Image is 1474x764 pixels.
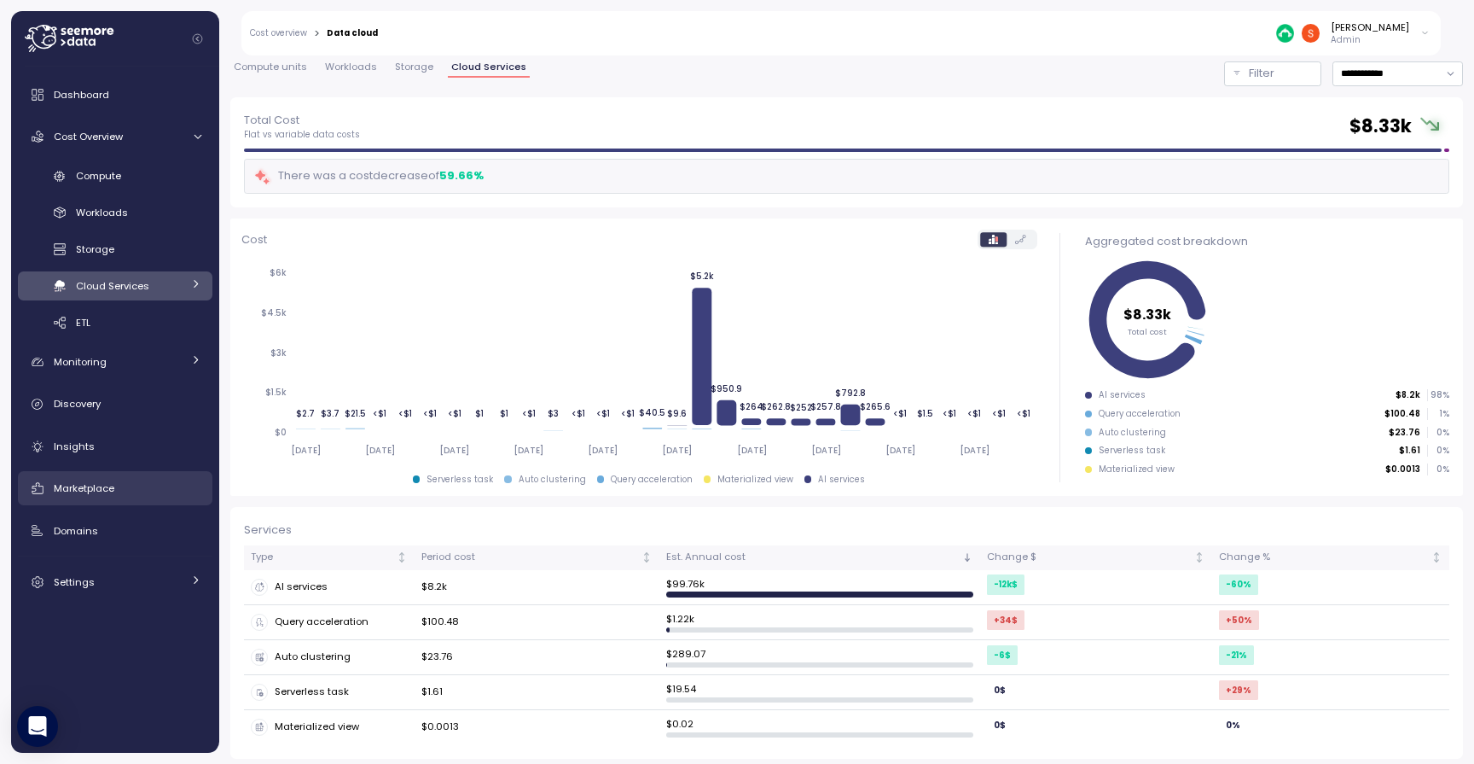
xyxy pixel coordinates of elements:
div: Not sorted [1193,551,1205,563]
div: 0 $ [987,680,1013,700]
span: Workloads [76,206,128,219]
div: Materialized view [717,474,793,486]
td: $1.61 [415,675,659,710]
td: $ 19.54 [659,675,980,710]
td: $23.76 [415,640,659,675]
a: Domains [18,514,212,548]
tspan: [DATE] [810,445,840,456]
div: Serverless task [427,474,493,486]
tspan: Total cost [1129,326,1168,337]
span: ETL [76,316,90,330]
tspan: <$1 [967,409,981,420]
tspan: $4.5k [261,307,287,318]
a: Storage [18,236,212,264]
td: $ 0.02 [659,710,980,744]
p: 98 % [1428,389,1448,401]
div: > [314,28,320,39]
p: $8.2k [1396,389,1420,401]
p: $23.76 [1389,427,1420,439]
div: 0 % [1219,715,1247,735]
div: AI services [818,474,865,486]
div: Not sorted [1430,551,1442,563]
div: 59.66 % [439,167,484,184]
th: Change $Not sorted [980,545,1212,570]
tspan: $792.8 [835,388,866,399]
a: Workloads [18,199,212,227]
div: -60 % [1219,574,1258,594]
tspan: $3.7 [321,408,339,419]
tspan: [DATE] [365,445,395,456]
div: Auto clustering [519,474,586,486]
tspan: <$1 [943,409,956,420]
tspan: $40.5 [639,407,665,418]
td: $100.48 [415,605,659,640]
tspan: $3k [270,347,287,359]
button: Filter [1224,61,1321,86]
tspan: <$1 [595,409,609,420]
div: -6 $ [987,645,1018,665]
tspan: <$1 [620,409,634,420]
tspan: <$1 [521,409,535,420]
div: Aggregated cost breakdown [1085,233,1449,250]
td: $0.0013 [415,710,659,744]
th: Change %Not sorted [1212,545,1449,570]
a: Compute [18,162,212,190]
tspan: [DATE] [514,445,543,456]
div: Services [244,522,1449,539]
div: Open Intercom Messenger [17,706,58,747]
div: Sorted descending [961,551,973,563]
th: TypeNot sorted [244,545,415,570]
tspan: [DATE] [885,445,914,456]
div: AI services [251,579,408,596]
img: 687cba7b7af778e9efcde14e.PNG [1276,24,1294,42]
th: Est. Annual costSorted descending [659,545,980,570]
tspan: $2.7 [296,409,315,420]
span: Marketplace [54,481,114,495]
tspan: $9.6 [667,408,687,419]
p: Total Cost [244,112,360,129]
tspan: $1.5k [265,387,287,398]
a: Marketplace [18,471,212,505]
span: Dashboard [54,88,109,102]
div: -21 % [1219,645,1254,665]
a: Cost Overview [18,120,212,154]
tspan: [DATE] [588,445,618,456]
tspan: <$1 [992,409,1006,420]
div: Serverless task [251,684,408,701]
span: Cost Overview [54,130,123,143]
tspan: $265.6 [860,401,891,412]
div: Materialized view [251,719,408,736]
tspan: $5.2k [690,271,714,282]
div: Query acceleration [1099,408,1181,420]
a: Settings [18,565,212,599]
tspan: $1 [499,409,508,420]
p: $1.61 [1399,445,1420,457]
div: Auto clustering [251,649,408,666]
tspan: $950.9 [711,383,742,394]
tspan: <$1 [422,409,436,420]
p: 1 % [1428,408,1448,420]
tspan: $1 [474,409,483,420]
tspan: [DATE] [736,445,766,456]
tspan: <$1 [447,409,461,420]
tspan: <$1 [398,409,411,420]
tspan: <$1 [1017,409,1030,420]
div: Materialized view [1099,464,1175,475]
a: Discovery [18,388,212,422]
p: Admin [1331,34,1409,46]
span: Monitoring [54,355,107,369]
tspan: $3 [548,408,559,419]
span: Storage [395,62,433,72]
span: Storage [76,242,114,256]
tspan: $257.8 [810,402,841,413]
tspan: <$1 [893,409,907,420]
div: [PERSON_NAME] [1331,20,1409,34]
tspan: [DATE] [959,445,989,456]
tspan: $262.8 [761,401,791,412]
p: 0 % [1428,464,1448,475]
a: Insights [18,429,212,464]
div: AI services [1099,389,1146,401]
div: Period cost [421,550,638,565]
tspan: <$1 [373,409,386,420]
